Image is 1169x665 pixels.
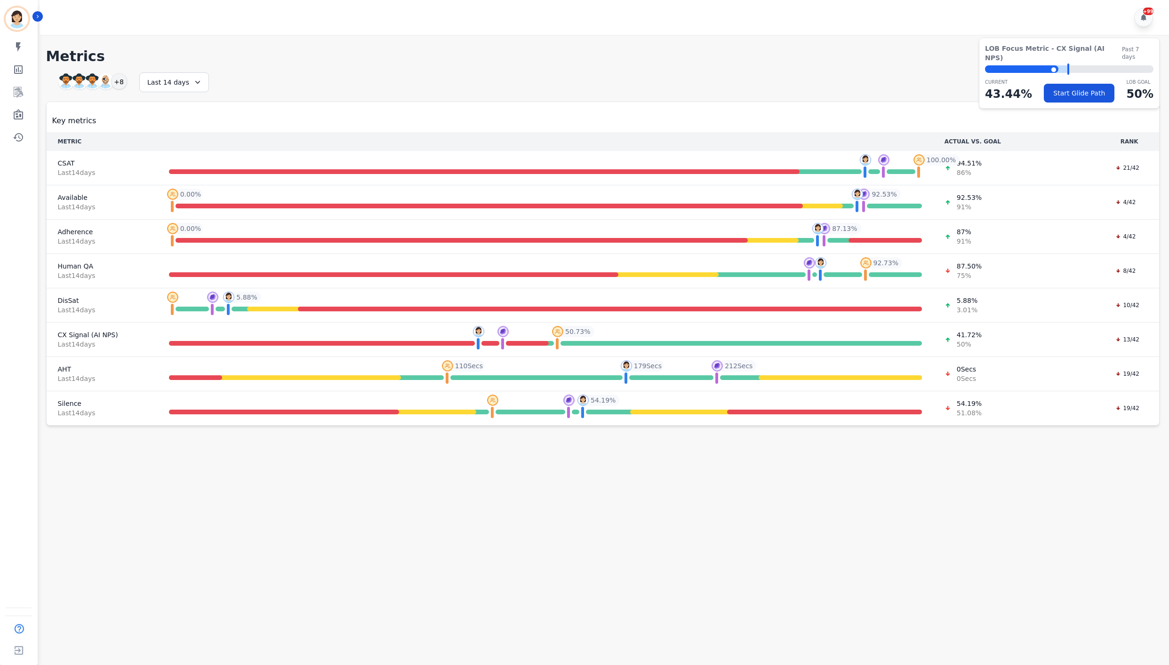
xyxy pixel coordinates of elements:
h1: Metrics [46,48,1160,65]
span: 91 % [957,202,982,212]
div: Last 14 days [139,72,209,92]
span: Silence [58,399,146,408]
img: profile-pic [815,257,826,269]
button: Start Glide Path [1044,84,1114,103]
div: 19/42 [1111,404,1144,413]
img: profile-pic [207,292,218,303]
span: 87.13 % [832,224,857,233]
span: Key metrics [52,115,96,127]
span: 100.00 % [927,155,956,165]
img: profile-pic [878,154,889,166]
div: +99 [1143,8,1153,15]
span: 54.19 % [591,396,616,405]
img: profile-pic [577,395,589,406]
span: 87 % [957,227,971,237]
span: Last 14 day s [58,340,146,349]
span: 75 % [957,271,982,280]
img: profile-pic [913,154,925,166]
div: +8 [111,73,127,89]
span: 110 Secs [455,361,483,371]
div: 19/42 [1111,369,1144,379]
div: 21/42 [1111,163,1144,173]
img: Bordered avatar [6,8,28,30]
span: 0.00 % [180,190,201,199]
span: 41.72 % [957,330,982,340]
span: Last 14 day s [58,237,146,246]
img: profile-pic [167,292,178,303]
img: profile-pic [852,189,863,200]
span: 92.73 % [873,258,898,268]
span: Last 14 day s [58,168,146,177]
img: profile-pic [223,292,234,303]
span: 212 Secs [725,361,753,371]
div: 13/42 [1111,335,1144,344]
span: AHT [58,364,146,374]
img: profile-pic [473,326,484,337]
img: profile-pic [442,360,453,372]
div: 4/42 [1111,232,1140,241]
span: Last 14 day s [58,374,146,383]
div: ⬤ [985,65,1058,73]
img: profile-pic [804,257,815,269]
span: Last 14 day s [58,408,146,418]
span: 92.53 % [872,190,897,199]
th: METRIC [47,132,158,151]
img: profile-pic [860,257,872,269]
span: 179 Secs [634,361,662,371]
span: 5.88 % [236,293,257,302]
span: 5.88 % [957,296,977,305]
th: RANK [1099,132,1159,151]
img: profile-pic [621,360,632,372]
img: profile-pic [167,223,178,234]
span: 3.01 % [957,305,977,315]
span: Available [58,193,146,202]
span: 0 Secs [957,374,976,383]
span: Last 14 day s [58,305,146,315]
p: 43.44 % [985,86,1032,103]
img: profile-pic [552,326,563,337]
img: profile-pic [712,360,723,372]
span: 91 % [957,237,971,246]
div: 10/42 [1111,301,1144,310]
span: Adherence [58,227,146,237]
th: ACTUAL VS. GOAL [933,132,1100,151]
span: 54.19 % [957,399,982,408]
div: 8/42 [1111,266,1140,276]
span: 92.53 % [957,193,982,202]
span: CSAT [58,158,146,168]
span: 50.73 % [565,327,590,336]
img: profile-pic [487,395,498,406]
img: profile-pic [167,189,178,200]
span: 87.50 % [957,261,982,271]
span: 0.00 % [180,224,201,233]
span: Human QA [58,261,146,271]
div: 4/42 [1111,198,1140,207]
p: 50 % [1127,86,1153,103]
span: 51.08 % [957,408,982,418]
span: 94.51 % [957,158,982,168]
img: profile-pic [858,189,870,200]
span: Last 14 day s [58,202,146,212]
img: profile-pic [563,395,575,406]
span: Last 14 day s [58,271,146,280]
span: Past 7 days [1122,46,1153,61]
img: profile-pic [819,223,830,234]
span: LOB Focus Metric - CX Signal (AI NPS) [985,44,1122,63]
span: CX Signal (AI NPS) [58,330,146,340]
img: profile-pic [812,223,824,234]
p: LOB Goal [1127,79,1153,86]
span: 86 % [957,168,982,177]
img: profile-pic [497,326,509,337]
span: 50 % [957,340,982,349]
span: DisSat [58,296,146,305]
span: 0 Secs [957,364,976,374]
p: CURRENT [985,79,1032,86]
img: profile-pic [860,154,871,166]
